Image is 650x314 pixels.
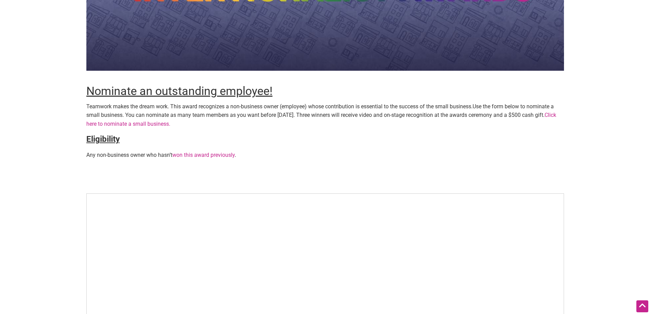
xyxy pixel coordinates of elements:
div: Scroll Back to Top [636,300,648,312]
p: Use the form below to nominate a small business. You can nominate as many team members as you wan... [86,102,564,128]
span: Teamwork makes the dream work. This award recognizes a non-business owner (employee) whose contri... [86,103,473,110]
strong: Eligibility [86,134,120,144]
a: Click here to nominate a small business. [86,112,556,127]
span: Nominate an outstanding employee! [86,84,273,98]
a: won this award previously [172,152,235,158]
p: Any non-business owner who hasn’t . [86,151,564,160]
